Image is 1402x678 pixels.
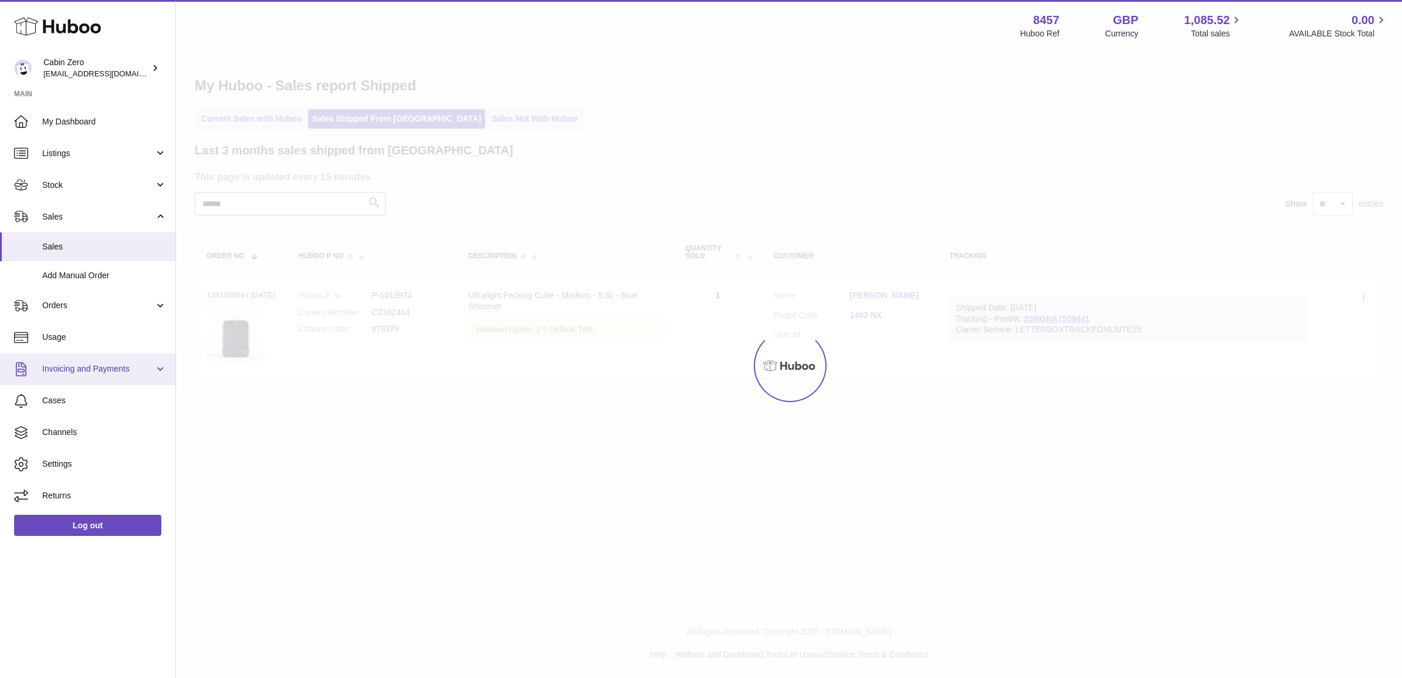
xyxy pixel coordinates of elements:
span: 0.00 [1352,12,1374,28]
span: Add Manual Order [42,270,167,281]
span: Usage [42,332,167,343]
span: AVAILABLE Stock Total [1289,28,1388,39]
span: Sales [42,211,154,222]
span: Sales [42,241,167,252]
a: 1,085.52 Total sales [1184,12,1244,39]
div: Cabin Zero [43,57,149,79]
span: Stock [42,180,154,191]
span: 1,085.52 [1184,12,1230,28]
span: Returns [42,490,167,501]
div: Huboo Ref [1020,28,1059,39]
div: Currency [1105,28,1139,39]
a: Log out [14,515,161,536]
span: [EMAIL_ADDRESS][DOMAIN_NAME] [43,69,172,78]
strong: GBP [1113,12,1138,28]
span: Channels [42,427,167,438]
span: My Dashboard [42,116,167,127]
span: Orders [42,300,154,311]
a: 0.00 AVAILABLE Stock Total [1289,12,1388,39]
span: Listings [42,148,154,159]
img: internalAdmin-8457@internal.huboo.com [14,59,32,77]
span: Total sales [1191,28,1243,39]
span: Cases [42,395,167,406]
span: Invoicing and Payments [42,363,154,375]
strong: 8457 [1033,12,1059,28]
span: Settings [42,458,167,470]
